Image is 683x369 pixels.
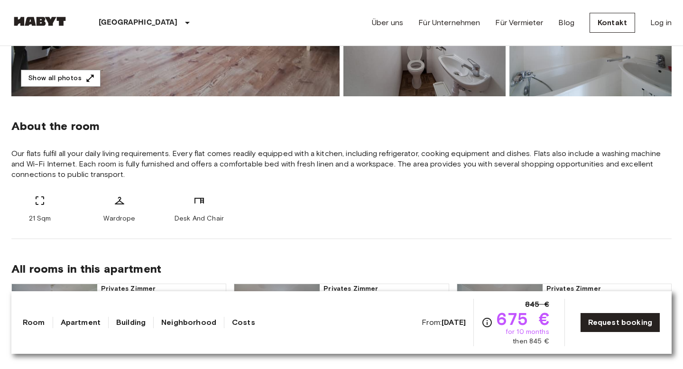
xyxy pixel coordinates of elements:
[11,284,226,341] a: Marketing picture of unit DE-02-029-04MPrevious imagePrevious imagePrivates Zimmer15 Sqm41st Floo...
[161,317,216,328] a: Neighborhood
[418,17,480,28] a: Für Unternehmen
[457,284,543,341] img: Marketing picture of unit DE-02-029-01M
[11,262,672,276] span: All rooms in this apartment
[546,284,667,294] span: Privates Zimmer
[116,317,146,328] a: Building
[234,284,320,341] img: Marketing picture of unit DE-02-029-02M
[29,214,51,223] span: 21 Sqm
[11,119,672,133] span: About the room
[61,317,101,328] a: Apartment
[232,317,255,328] a: Costs
[99,17,178,28] p: [GEOGRAPHIC_DATA]
[495,17,543,28] a: Für Vermieter
[497,310,549,327] span: 675 €
[558,17,574,28] a: Blog
[506,327,549,337] span: for 10 months
[101,284,222,294] span: Privates Zimmer
[12,284,97,341] img: Marketing picture of unit DE-02-029-04M
[513,337,549,346] span: then 845 €
[442,318,466,327] b: [DATE]
[457,284,672,341] a: Marketing picture of unit DE-02-029-01MPrevious imagePrevious imagePrivates Zimmer8 Sqm41st Floor...
[650,17,672,28] a: Log in
[580,313,660,332] a: Request booking
[481,317,493,328] svg: Check cost overview for full price breakdown. Please note that discounts apply to new joiners onl...
[21,70,101,87] button: Show all photos
[11,17,68,26] img: Habyt
[422,317,466,328] span: From:
[11,148,672,180] span: Our flats fulfil all your daily living requirements. Every flat comes readily equipped with a kit...
[23,317,45,328] a: Room
[175,214,224,223] span: Desk And Chair
[372,17,403,28] a: Über uns
[234,284,449,341] a: Marketing picture of unit DE-02-029-02MPrevious imagePrevious imagePrivates Zimmer11 Sqm41st Floo...
[323,284,444,294] span: Privates Zimmer
[103,214,135,223] span: Wardrope
[590,13,635,33] a: Kontakt
[525,299,549,310] span: 845 €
